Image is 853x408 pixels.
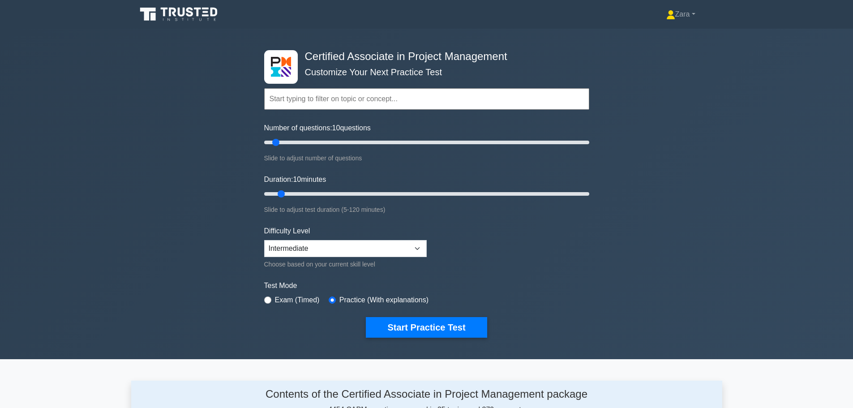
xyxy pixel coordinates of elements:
[216,388,638,401] h4: Contents of the Certified Associate in Project Management package
[264,280,589,291] label: Test Mode
[264,226,310,236] label: Difficulty Level
[264,204,589,215] div: Slide to adjust test duration (5-120 minutes)
[264,88,589,110] input: Start typing to filter on topic or concept...
[264,174,326,185] label: Duration: minutes
[293,176,301,183] span: 10
[264,153,589,163] div: Slide to adjust number of questions
[275,295,320,305] label: Exam (Timed)
[332,124,340,132] span: 10
[264,259,427,270] div: Choose based on your current skill level
[645,5,717,23] a: Zara
[301,50,545,63] h4: Certified Associate in Project Management
[264,123,371,133] label: Number of questions: questions
[366,317,487,338] button: Start Practice Test
[339,295,429,305] label: Practice (With explanations)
